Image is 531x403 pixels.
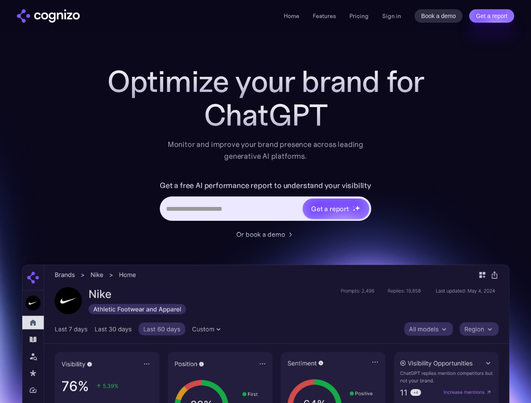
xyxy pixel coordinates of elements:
[160,179,371,192] label: Get a free AI performance report to understand your visibility
[353,206,354,207] img: star
[382,11,401,21] a: Sign in
[302,198,370,220] a: Get a reportstarstarstar
[349,12,369,20] a: Pricing
[162,139,369,162] div: Monitor and improve your brand presence across leading generative AI platforms.
[236,229,285,239] div: Or book a demo
[355,205,360,211] img: star
[353,209,356,212] img: star
[313,12,336,20] a: Features
[469,9,514,23] a: Get a report
[17,9,80,23] img: cognizo logo
[17,9,80,23] a: home
[311,204,349,214] div: Get a report
[160,179,371,225] form: Hero URL Input Form
[284,12,299,20] a: Home
[98,65,434,98] h1: Optimize your brand for
[415,9,463,23] a: Book a demo
[98,98,434,132] div: ChatGPT
[236,229,295,239] a: Or book a demo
